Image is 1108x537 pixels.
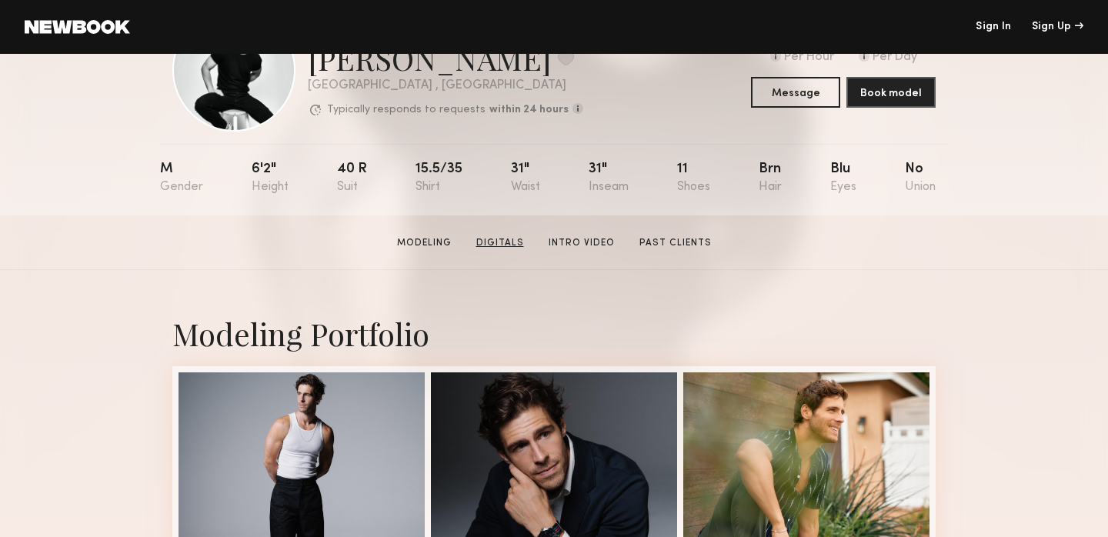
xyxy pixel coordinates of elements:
[470,236,530,250] a: Digitals
[542,236,621,250] a: Intro Video
[160,162,203,194] div: M
[873,51,917,65] div: Per Day
[327,105,486,115] p: Typically responds to requests
[589,162,629,194] div: 31"
[784,51,834,65] div: Per Hour
[337,162,367,194] div: 40 r
[633,236,718,250] a: Past Clients
[830,162,856,194] div: Blu
[759,162,782,194] div: Brn
[172,313,936,354] div: Modeling Portfolio
[751,77,840,108] button: Message
[905,162,936,194] div: No
[1032,22,1083,32] div: Sign Up
[677,162,710,194] div: 11
[489,105,569,115] b: within 24 hours
[308,38,583,78] div: [PERSON_NAME]
[846,77,936,108] button: Book model
[308,79,583,92] div: [GEOGRAPHIC_DATA] , [GEOGRAPHIC_DATA]
[391,236,458,250] a: Modeling
[252,162,289,194] div: 6'2"
[976,22,1011,32] a: Sign In
[511,162,540,194] div: 31"
[415,162,462,194] div: 15.5/35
